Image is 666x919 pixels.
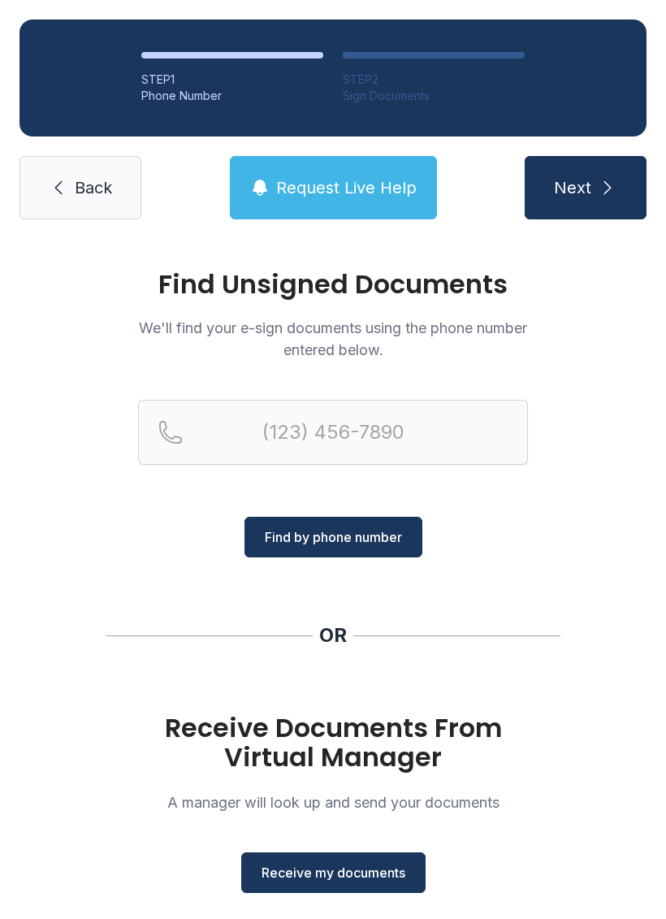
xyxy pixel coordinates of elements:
[141,88,323,104] div: Phone Number
[138,791,528,813] p: A manager will look up and send your documents
[262,863,405,882] span: Receive my documents
[265,527,402,547] span: Find by phone number
[75,176,112,199] span: Back
[141,72,323,88] div: STEP 1
[138,317,528,361] p: We'll find your e-sign documents using the phone number entered below.
[138,271,528,297] h1: Find Unsigned Documents
[343,72,525,88] div: STEP 2
[276,176,417,199] span: Request Live Help
[138,713,528,772] h1: Receive Documents From Virtual Manager
[319,622,347,648] div: OR
[138,400,528,465] input: Reservation phone number
[343,88,525,104] div: Sign Documents
[554,176,591,199] span: Next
